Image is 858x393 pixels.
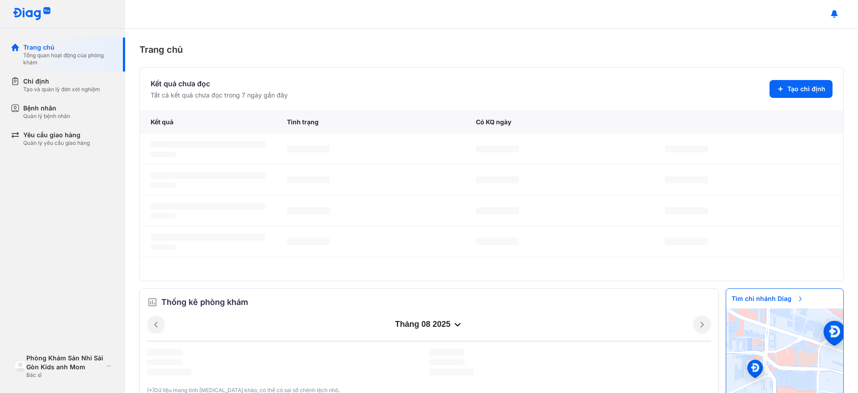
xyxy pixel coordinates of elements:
div: Phòng Khám Sản Nhi Sài Gòn Kids anh Mom [26,354,103,372]
div: Quản lý bệnh nhân [23,113,70,120]
span: ‌ [151,244,176,249]
span: ‌ [665,238,708,245]
div: Bệnh nhân [23,104,70,113]
span: ‌ [665,176,708,183]
div: tháng 08 2025 [165,319,693,330]
div: Bác sĩ [26,372,103,379]
span: ‌ [287,207,330,214]
div: Quản lý yêu cầu giao hàng [23,139,90,147]
span: ‌ [429,368,474,376]
span: Tìm chi nhánh Diag [726,289,809,308]
span: ‌ [147,359,183,365]
span: Thống kê phòng khám [161,296,248,308]
span: ‌ [287,238,330,245]
span: ‌ [429,349,465,356]
span: ‌ [151,172,265,179]
div: Có KQ ngày [465,110,654,134]
span: Tạo chỉ định [787,85,825,93]
span: ‌ [151,233,265,241]
div: Kết quả chưa đọc [151,78,288,89]
span: ‌ [287,145,330,152]
span: ‌ [429,359,465,365]
div: Trang chủ [139,43,844,56]
img: order.5a6da16c.svg [147,297,158,308]
span: ‌ [476,238,519,245]
div: Tạo và quản lý đơn xét nghiệm [23,86,100,93]
div: Tất cả kết quả chưa đọc trong 7 ngày gần đây [151,91,288,100]
span: ‌ [151,182,176,188]
div: Tình trạng [276,110,465,134]
span: ‌ [147,368,192,376]
span: ‌ [476,176,519,183]
span: ‌ [476,207,519,214]
div: Trang chủ [23,43,114,52]
span: ‌ [151,141,265,148]
span: ‌ [665,207,708,214]
span: ‌ [151,152,176,157]
span: ‌ [476,145,519,152]
img: logo [14,360,26,372]
span: ‌ [151,213,176,219]
span: ‌ [147,349,183,356]
span: ‌ [151,203,265,210]
div: Kết quả [140,110,276,134]
img: logo [13,7,51,21]
span: ‌ [665,145,708,152]
div: Chỉ định [23,77,100,86]
div: Tổng quan hoạt động của phòng khám [23,52,114,66]
div: Yêu cầu giao hàng [23,131,90,139]
span: ‌ [287,176,330,183]
button: Tạo chỉ định [770,80,833,98]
